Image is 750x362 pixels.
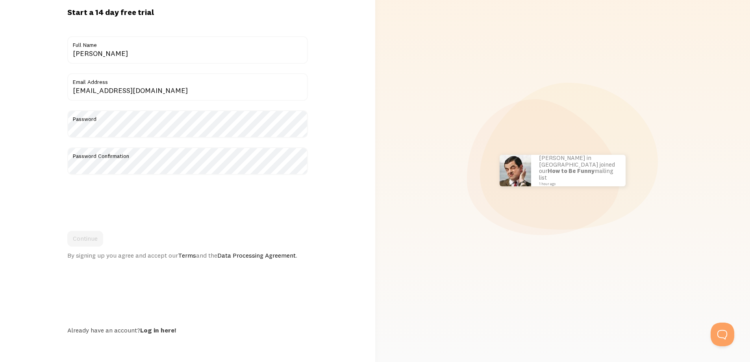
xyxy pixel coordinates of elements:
label: Email Address [67,73,308,87]
label: Full Name [67,36,308,50]
iframe: Help Scout Beacon - Open [711,323,734,346]
a: Data Processing Agreement [217,251,296,259]
label: Password [67,110,308,124]
iframe: reCAPTCHA [67,184,187,215]
div: Already have an account? [67,326,308,334]
h1: Start a 14 day free trial [67,7,308,17]
a: Log in here! [140,326,176,334]
div: By signing up you agree and accept our and the . [67,251,308,259]
a: Terms [178,251,196,259]
label: Password Confirmation [67,147,308,161]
